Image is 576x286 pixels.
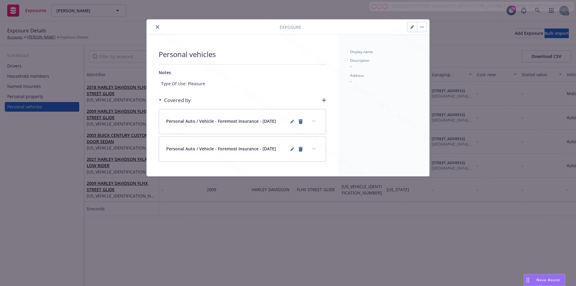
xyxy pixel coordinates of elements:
span: - [350,78,352,84]
div: Personal Auto / Vehicle - Foremost Insurance - [DATE]editPencilremoveexpand content [159,137,326,161]
span: Nova Assist [536,277,560,282]
button: expand content [309,144,319,154]
span: Description [350,58,369,63]
span: - [350,63,352,69]
a: remove [297,146,304,153]
span: Notes [159,70,171,75]
span: Personal Auto / Vehicle - Foremost Insurance - [DATE] [166,146,276,153]
span: Address [350,73,364,78]
div: Drag to move [524,274,532,286]
span: Exposure [280,24,301,30]
a: remove [297,118,304,125]
span: Type Of Use: Pleasure [159,78,326,89]
button: Nova Assist [524,274,565,286]
h3: Covered by [164,96,191,104]
button: expand content [309,116,319,126]
button: close [154,23,161,31]
div: Personal Auto / Vehicle - Foremost Insurance - [DATE]editPencilremoveexpand content [159,109,326,134]
span: Personal Auto / Vehicle - Foremost Insurance - [DATE] [166,118,276,125]
span: Display name [350,49,373,54]
span: Personal vehicles [159,49,326,59]
div: Covered by [159,96,191,104]
a: editPencil [289,146,296,153]
a: editPencil [289,118,296,125]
